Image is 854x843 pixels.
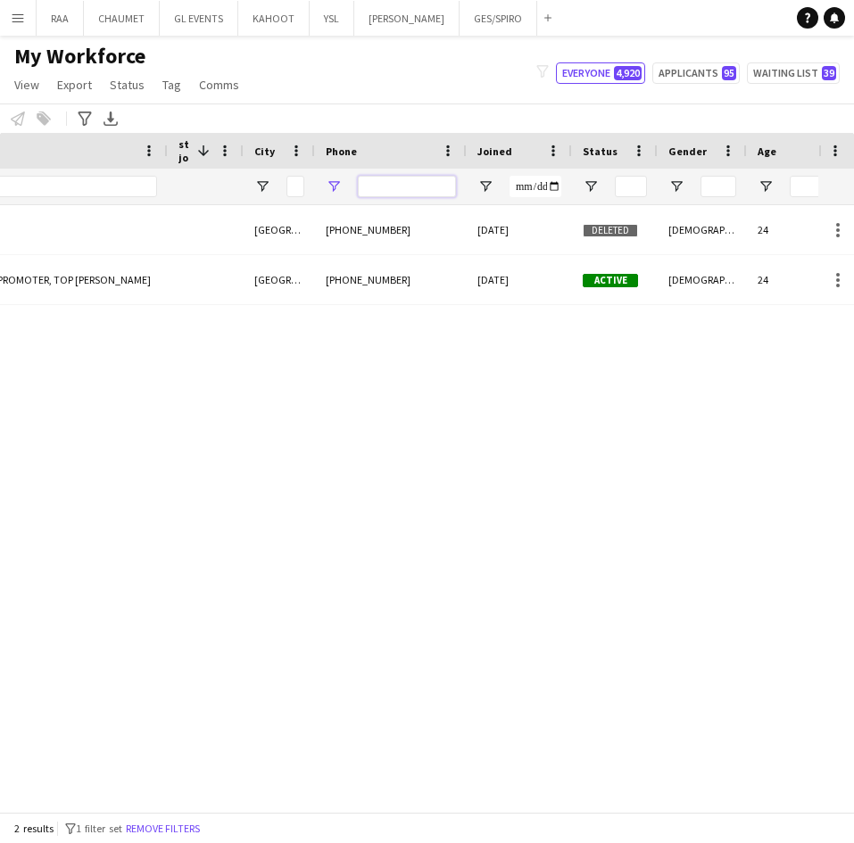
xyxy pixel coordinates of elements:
a: Export [50,73,99,96]
div: [PHONE_NUMBER] [315,205,467,254]
div: [DEMOGRAPHIC_DATA] [658,205,747,254]
span: 39 [822,66,836,80]
span: Last job [178,124,190,178]
span: View [14,77,39,93]
button: Remove filters [122,819,203,839]
button: CHAUMET [84,1,160,36]
div: 24 [747,255,842,304]
button: YSL [310,1,354,36]
button: KAHOOT [238,1,310,36]
button: Open Filter Menu [326,178,342,194]
input: Age Filter Input [790,176,831,197]
span: Export [57,77,92,93]
a: Status [103,73,152,96]
span: Status [110,77,145,93]
div: [GEOGRAPHIC_DATA] [244,255,315,304]
div: 24 [747,205,842,254]
span: 4,920 [614,66,642,80]
span: 1 filter set [76,822,122,835]
button: GES/SPIRO [460,1,537,36]
span: Tag [162,77,181,93]
button: RAA [37,1,84,36]
app-action-btn: Advanced filters [74,108,95,129]
span: Status [583,145,618,158]
span: Age [758,145,776,158]
button: Open Filter Menu [668,178,684,194]
button: Waiting list39 [747,62,840,84]
span: Phone [326,145,357,158]
button: GL EVENTS [160,1,238,36]
button: Open Filter Menu [254,178,270,194]
input: Gender Filter Input [701,176,736,197]
input: Joined Filter Input [510,176,561,197]
span: 95 [722,66,736,80]
span: Joined [477,145,512,158]
span: Comms [199,77,239,93]
app-action-btn: Export XLSX [100,108,121,129]
div: [DATE] [467,205,572,254]
a: Tag [155,73,188,96]
button: [PERSON_NAME] [354,1,460,36]
input: Phone Filter Input [358,176,456,197]
div: [DATE] [467,255,572,304]
span: Active [583,274,638,287]
span: Gender [668,145,707,158]
span: City [254,145,275,158]
button: Open Filter Menu [477,178,493,194]
div: [DEMOGRAPHIC_DATA] [658,255,747,304]
button: Applicants95 [652,62,740,84]
button: Everyone4,920 [556,62,645,84]
div: [GEOGRAPHIC_DATA] [244,205,315,254]
a: Comms [192,73,246,96]
span: My Workforce [14,43,145,70]
input: City Filter Input [286,176,304,197]
a: View [7,73,46,96]
input: Status Filter Input [615,176,647,197]
div: [PHONE_NUMBER] [315,255,467,304]
button: Open Filter Menu [758,178,774,194]
span: Deleted [583,224,638,237]
button: Open Filter Menu [583,178,599,194]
